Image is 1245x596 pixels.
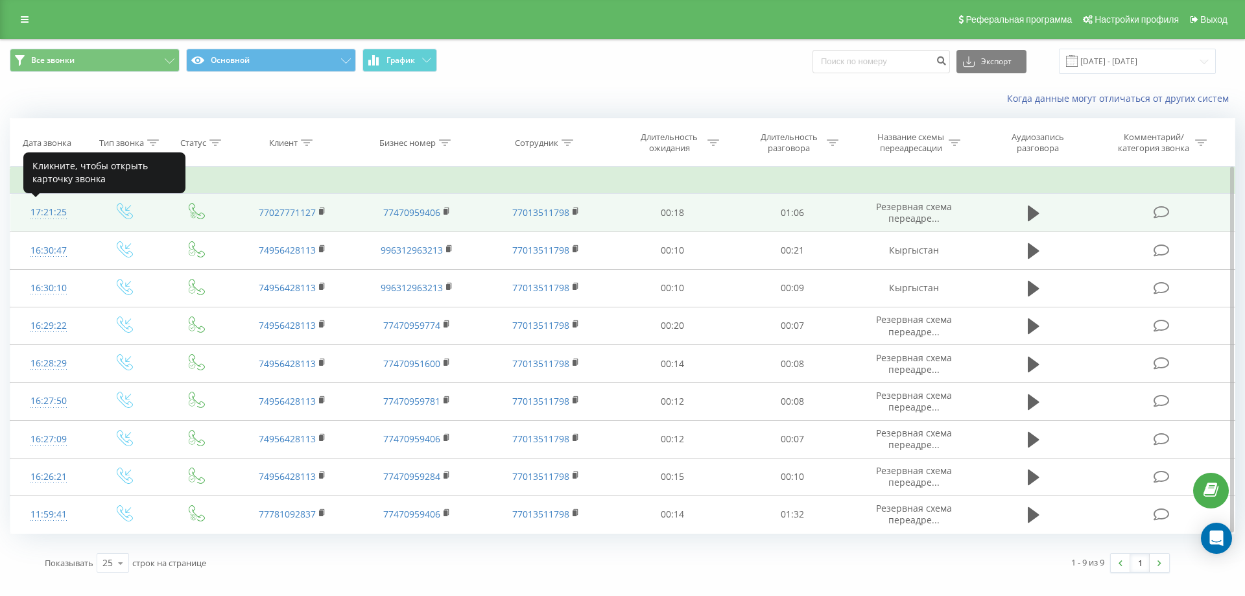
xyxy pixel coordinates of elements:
[259,508,316,520] a: 77781092837
[259,470,316,483] a: 74956428113
[732,194,851,232] td: 01:06
[381,281,443,294] a: 996312963213
[732,383,851,420] td: 00:08
[23,152,185,193] div: Кликните, чтобы открыть карточку звонка
[383,395,440,407] a: 77470959781
[512,508,569,520] a: 77013511798
[876,464,952,488] span: Резервная схема переадре...
[1130,554,1150,572] a: 1
[512,395,569,407] a: 77013511798
[23,351,74,376] div: 16:28:29
[732,458,851,495] td: 00:10
[732,345,851,383] td: 00:08
[186,49,356,72] button: Основной
[613,383,732,420] td: 00:12
[512,319,569,331] a: 77013511798
[512,281,569,294] a: 77013511798
[99,137,144,149] div: Тип звонка
[23,200,74,225] div: 17:21:25
[1095,14,1179,25] span: Настройки профиля
[732,420,851,458] td: 00:07
[383,470,440,483] a: 77470959284
[613,420,732,458] td: 00:12
[732,307,851,344] td: 00:07
[23,388,74,414] div: 16:27:50
[381,244,443,256] a: 996312963213
[383,206,440,219] a: 77470959406
[613,458,732,495] td: 00:15
[23,427,74,452] div: 16:27:09
[876,502,952,526] span: Резервная схема переадре...
[259,206,316,219] a: 77027771127
[362,49,437,72] button: График
[515,137,558,149] div: Сотрудник
[383,433,440,445] a: 77470959406
[259,244,316,256] a: 74956428113
[102,556,113,569] div: 25
[23,464,74,490] div: 16:26:21
[812,50,950,73] input: Поиск по номеру
[512,357,569,370] a: 77013511798
[876,389,952,413] span: Резервная схема переадре...
[23,276,74,301] div: 16:30:10
[259,395,316,407] a: 74956428113
[259,433,316,445] a: 74956428113
[512,244,569,256] a: 77013511798
[23,238,74,263] div: 16:30:47
[31,55,75,66] span: Все звонки
[259,281,316,294] a: 74956428113
[383,357,440,370] a: 77470951600
[613,194,732,232] td: 00:18
[383,319,440,331] a: 77470959774
[732,232,851,269] td: 00:21
[876,313,952,337] span: Резервная схема переадре...
[10,49,180,72] button: Все звонки
[852,269,977,307] td: Кыргыстан
[379,137,436,149] div: Бизнес номер
[383,508,440,520] a: 77470959406
[512,470,569,483] a: 77013511798
[732,495,851,533] td: 01:32
[613,307,732,344] td: 00:20
[10,168,1235,194] td: Сегодня
[259,319,316,331] a: 74956428113
[613,232,732,269] td: 00:10
[512,206,569,219] a: 77013511798
[23,137,71,149] div: Дата звонка
[635,132,704,154] div: Длительность ожидания
[259,357,316,370] a: 74956428113
[754,132,824,154] div: Длительность разговора
[132,557,206,569] span: строк на странице
[1007,92,1235,104] a: Когда данные могут отличаться от других систем
[876,427,952,451] span: Резервная схема переадре...
[1200,14,1227,25] span: Выход
[732,269,851,307] td: 00:09
[23,313,74,339] div: 16:29:22
[613,495,732,533] td: 00:14
[386,56,415,65] span: График
[613,345,732,383] td: 00:14
[180,137,206,149] div: Статус
[23,502,74,527] div: 11:59:41
[956,50,1026,73] button: Экспорт
[1071,556,1104,569] div: 1 - 9 из 9
[876,352,952,375] span: Резервная схема переадре...
[852,232,977,269] td: Кыргыстан
[613,269,732,307] td: 00:10
[966,14,1072,25] span: Реферальная программа
[45,557,93,569] span: Показывать
[1116,132,1192,154] div: Комментарий/категория звонка
[876,200,952,224] span: Резервная схема переадре...
[512,433,569,445] a: 77013511798
[269,137,298,149] div: Клиент
[1201,523,1232,554] div: Open Intercom Messenger
[876,132,945,154] div: Название схемы переадресации
[996,132,1080,154] div: Аудиозапись разговора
